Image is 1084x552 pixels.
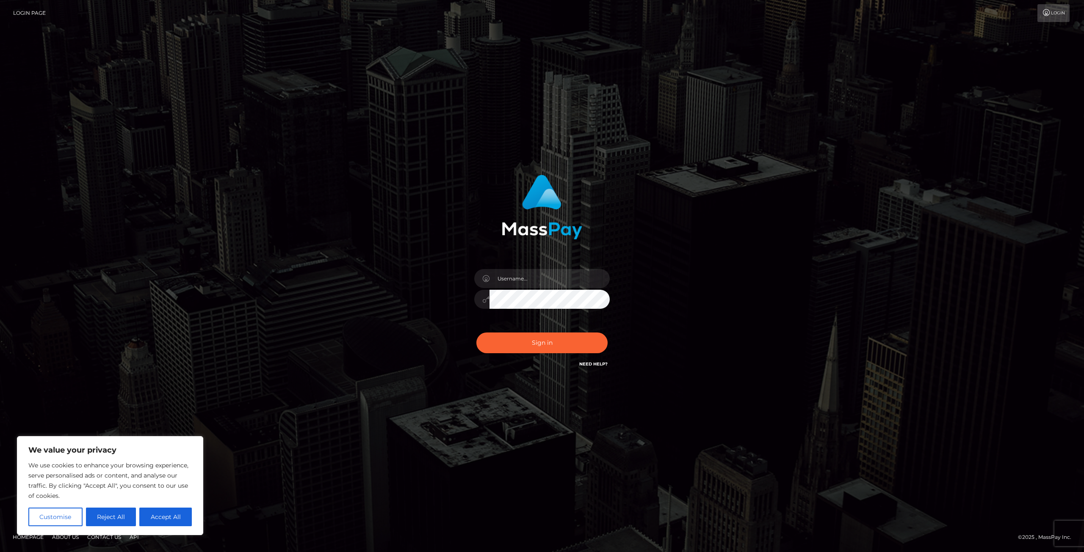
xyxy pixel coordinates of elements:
a: Login [1037,4,1070,22]
a: Need Help? [579,361,608,367]
button: Customise [28,508,83,526]
div: We value your privacy [17,436,203,535]
a: Contact Us [84,530,124,544]
p: We value your privacy [28,445,192,455]
div: © 2025 , MassPay Inc. [1018,533,1078,542]
a: API [126,530,142,544]
p: We use cookies to enhance your browsing experience, serve personalised ads or content, and analys... [28,460,192,501]
button: Accept All [139,508,192,526]
button: Sign in [476,332,608,353]
a: Login Page [13,4,46,22]
img: MassPay Login [502,175,582,239]
input: Username... [489,269,610,288]
a: Homepage [9,530,47,544]
a: About Us [49,530,82,544]
button: Reject All [86,508,136,526]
